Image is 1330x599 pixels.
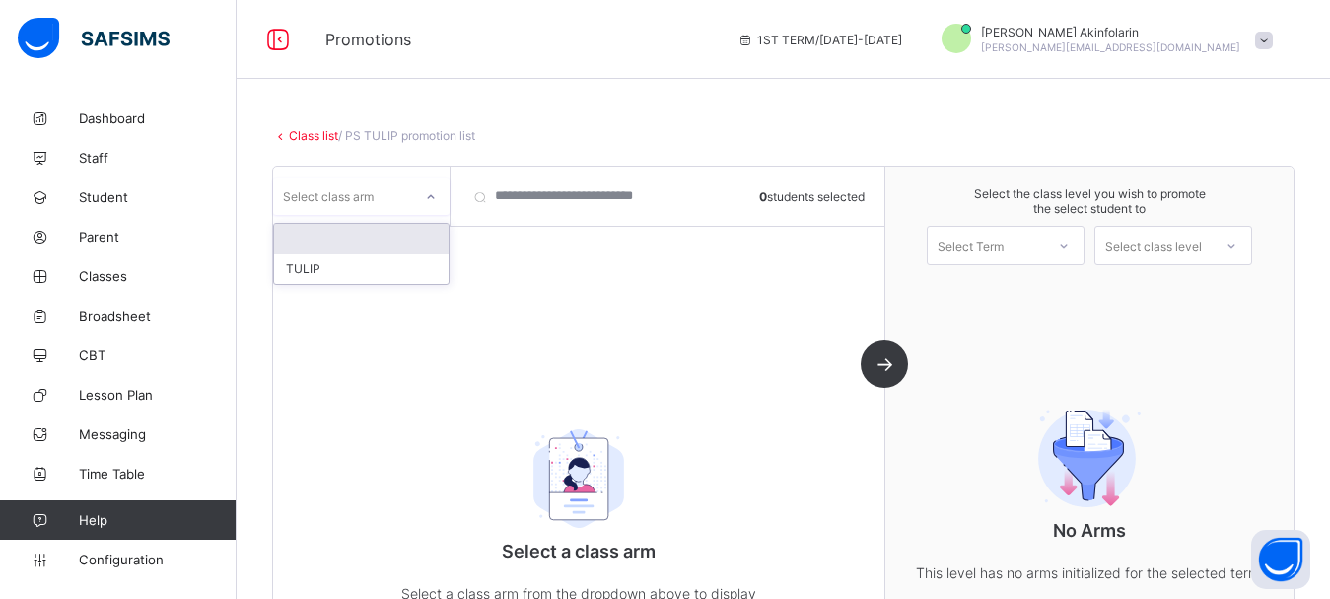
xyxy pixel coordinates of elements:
b: 0 [759,189,767,204]
p: Select a class arm [382,541,776,562]
img: safsims [18,18,170,59]
div: TULIP [274,254,449,284]
span: Promotions [325,30,708,49]
span: / PS TULIP promotion list [338,128,475,143]
span: Lesson Plan [79,387,237,403]
img: student.207b5acb3037b72b59086e8b1a17b1d0.svg [505,429,653,528]
div: Select class level [1105,226,1202,265]
p: This level has no arms initialized for the selected term. [892,561,1287,585]
div: Select class arm [283,178,374,215]
div: Select Term [938,226,1004,265]
span: Messaging [79,426,237,442]
a: Class list [289,128,338,143]
span: Parent [79,229,237,245]
span: students selected [759,189,865,204]
span: Staff [79,150,237,166]
span: [PERSON_NAME] Akinfolarin [981,25,1240,39]
div: AbiodunAkinfolarin [922,24,1283,56]
span: Dashboard [79,111,237,126]
span: Student [79,189,237,205]
span: Time Table [79,466,237,482]
span: CBT [79,347,237,363]
span: Select the class level you wish to promote the select student to [905,187,1274,216]
span: Broadsheet [79,308,237,324]
button: Open asap [1251,530,1310,589]
span: Help [79,512,236,528]
img: filter.9c15f445b04ce8b7d5281b41737f44c2.svg [1015,409,1163,507]
span: Configuration [79,552,236,567]
p: No Arms [892,520,1287,541]
span: Classes [79,268,237,284]
span: [PERSON_NAME][EMAIL_ADDRESS][DOMAIN_NAME] [981,41,1240,53]
span: session/term information [737,33,902,47]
